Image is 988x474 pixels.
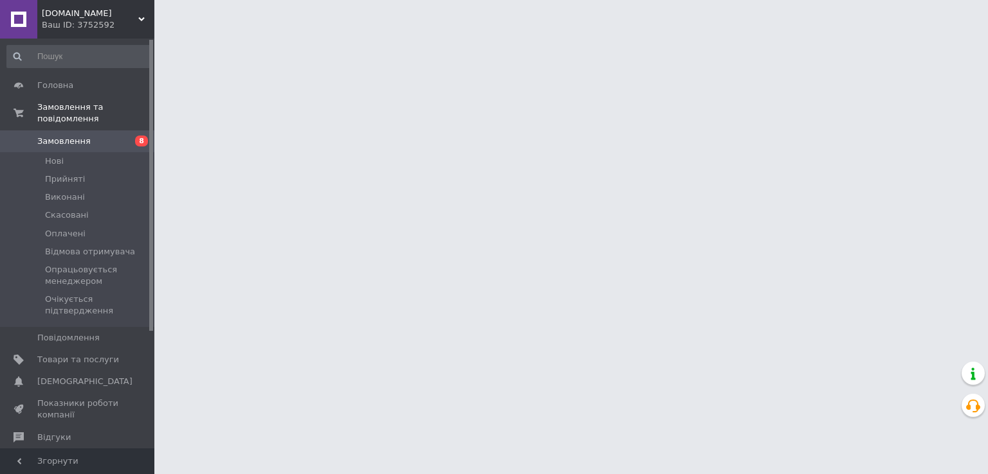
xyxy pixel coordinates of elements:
span: Замовлення та повідомлення [37,101,154,125]
span: Показники роботи компанії [37,398,119,421]
span: Скасовані [45,209,89,221]
span: Виконані [45,191,85,203]
span: Оплачені [45,228,86,240]
input: Пошук [6,45,152,68]
span: Головна [37,80,73,91]
span: Опрацьовується менеджером [45,264,151,287]
span: Очікується підтвердження [45,294,151,317]
span: Прийняті [45,173,85,185]
span: noishop.ua [42,8,138,19]
span: [DEMOGRAPHIC_DATA] [37,376,133,387]
span: 8 [135,136,148,146]
span: Замовлення [37,136,91,147]
div: Ваш ID: 3752592 [42,19,154,31]
span: Товари та послуги [37,354,119,365]
span: Нові [45,155,64,167]
span: Відгуки [37,432,71,443]
span: Повідомлення [37,332,100,344]
span: Відмова отримувача [45,246,135,258]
